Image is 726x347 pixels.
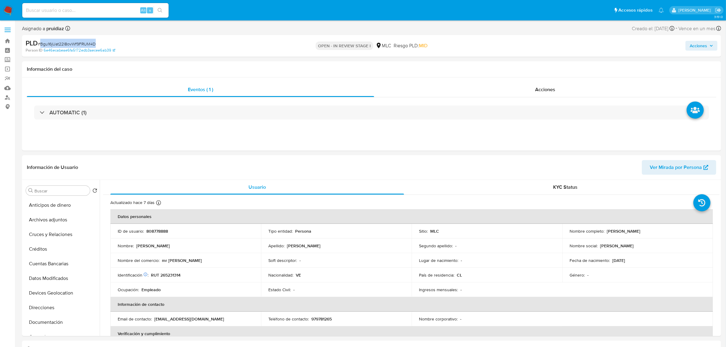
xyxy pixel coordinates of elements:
p: MLC [430,228,439,234]
p: 808778888 [146,228,168,234]
p: VE [296,272,301,278]
span: Accesos rápidos [618,7,653,13]
p: Actualizado hace 7 días [110,200,155,206]
b: pruidiaz [45,25,64,32]
p: Fecha de nacimiento : [570,258,610,263]
p: Nombre : [118,243,134,249]
p: Género : [570,272,585,278]
p: Sitio : [419,228,428,234]
p: ID de usuario : [118,228,144,234]
span: KYC Status [553,184,578,191]
p: pablo.ruidiaz@mercadolibre.com [678,7,713,13]
p: - [455,243,456,249]
p: - [299,258,301,263]
h1: Información de Usuario [27,164,78,170]
span: - [676,24,677,33]
button: Archivos adjuntos [23,213,100,227]
p: Ocupación : [118,287,139,292]
span: Alt [141,7,146,13]
span: Asignado a [22,25,64,32]
p: Email de contacto : [118,316,152,322]
a: 6e46ecabeae6fa5172edb3aecee6ab39 [44,48,115,53]
p: [PERSON_NAME] [607,228,640,234]
th: Datos personales [110,209,713,224]
span: Vence en un mes [678,25,715,32]
p: Nombre corporativo : [419,316,458,322]
p: - [461,258,462,263]
p: [PERSON_NAME] [287,243,320,249]
span: Eventos ( 1 ) [188,86,213,93]
p: [EMAIL_ADDRESS][DOMAIN_NAME] [154,316,224,322]
input: Buscar [34,188,88,194]
th: Verificación y cumplimiento [110,326,713,341]
p: Teléfono de contacto : [268,316,309,322]
div: AUTOMATIC (1) [34,106,709,120]
p: - [587,272,588,278]
button: Buscar [28,188,33,193]
span: Ver Mirada por Persona [650,160,702,175]
b: Person ID [26,48,42,53]
p: Nombre del comercio : [118,258,159,263]
p: - [460,287,462,292]
p: Apellido : [268,243,284,249]
p: País de residencia : [419,272,454,278]
button: Volver al orden por defecto [92,188,97,195]
button: Acciones [685,41,717,51]
button: Datos Modificados [23,271,100,286]
p: - [293,287,295,292]
button: search-icon [154,6,166,15]
span: Acciones [535,86,555,93]
a: Notificaciones [659,8,664,13]
b: PLD [26,38,38,48]
th: Información de contacto [110,297,713,312]
input: Buscar usuario o caso... [22,6,169,14]
span: Riesgo PLD: [394,42,427,49]
h1: Información del caso [27,66,716,72]
button: Devices Geolocation [23,286,100,300]
p: Ingresos mensuales : [419,287,458,292]
button: Direcciones [23,300,100,315]
p: Identificación : [118,272,148,278]
a: Salir [715,7,721,13]
p: [DATE] [612,258,625,263]
p: Soft descriptor : [268,258,297,263]
p: 979781265 [311,316,332,322]
p: Lugar de nacimiento : [419,258,458,263]
button: Créditos [23,242,100,256]
button: Anticipos de dinero [23,198,100,213]
div: Creado el: [DATE] [632,24,674,33]
p: CL [457,272,462,278]
button: General [23,330,100,344]
div: MLC [376,42,391,49]
span: MID [419,42,427,49]
span: Usuario [249,184,266,191]
span: # Bgu16jUat22l8ovWf9FRUM4D [38,41,96,47]
p: OPEN - IN REVIEW STAGE I [316,41,373,50]
button: Ver Mirada por Persona [642,160,716,175]
p: Tipo entidad : [268,228,293,234]
p: Empleado [141,287,161,292]
button: Documentación [23,315,100,330]
p: Segundo apellido : [419,243,453,249]
p: [PERSON_NAME] [136,243,170,249]
span: Acciones [690,41,707,51]
p: Nombre social : [570,243,598,249]
p: [PERSON_NAME] [600,243,634,249]
h3: AUTOMATIC (1) [49,109,87,116]
button: Cruces y Relaciones [23,227,100,242]
p: Estado Civil : [268,287,291,292]
p: Nacionalidad : [268,272,293,278]
p: Persona [295,228,311,234]
p: - [460,316,461,322]
span: s [149,7,151,13]
p: RUT 265231314 [151,272,181,278]
button: Cuentas Bancarias [23,256,100,271]
p: mr [PERSON_NAME] [162,258,202,263]
p: Nombre completo : [570,228,604,234]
